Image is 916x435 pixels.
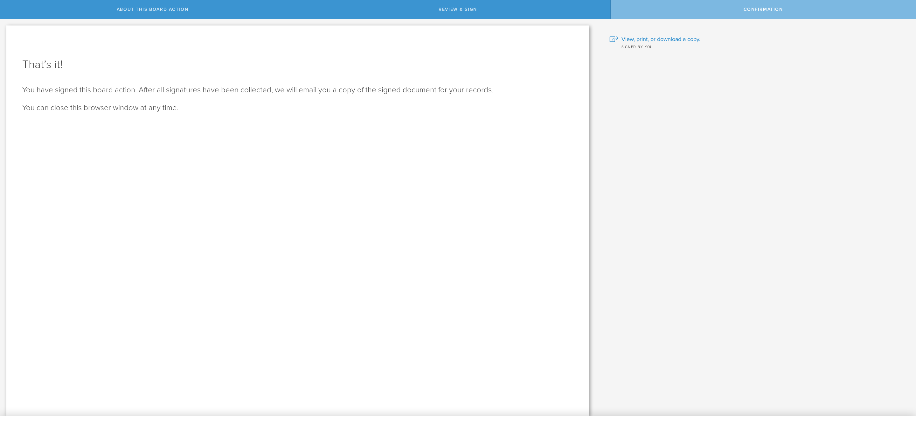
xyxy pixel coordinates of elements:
span: About this Board Action [117,7,188,12]
span: View, print, or download a copy. [621,35,700,43]
span: Review & Sign [439,7,477,12]
div: Signed by you [609,43,906,50]
iframe: Chat Widget [884,385,916,416]
p: You can close this browser window at any time. [22,103,573,113]
p: You have signed this board action. After all signatures have been collected, we will email you a ... [22,85,573,95]
h1: That’s it! [22,57,573,72]
span: Confirmation [744,7,783,12]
